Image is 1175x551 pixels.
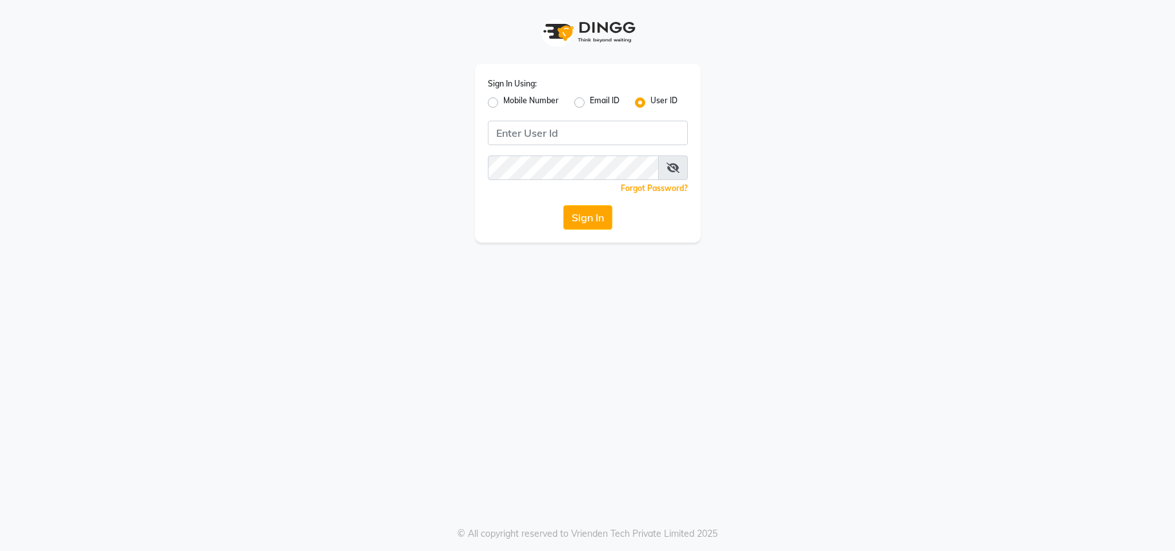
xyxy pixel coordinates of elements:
input: Username [488,155,659,180]
img: logo1.svg [536,13,639,51]
a: Forgot Password? [621,183,688,193]
label: Sign In Using: [488,78,537,90]
label: Mobile Number [503,95,559,110]
label: User ID [650,95,678,110]
label: Email ID [590,95,619,110]
button: Sign In [563,205,612,230]
input: Username [488,121,688,145]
